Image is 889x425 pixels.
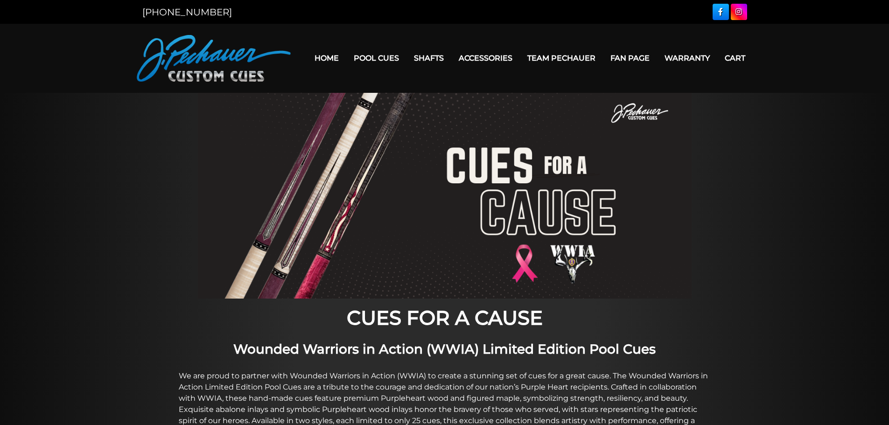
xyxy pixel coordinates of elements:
a: [PHONE_NUMBER] [142,7,232,18]
a: Pool Cues [346,46,406,70]
strong: CUES FOR A CAUSE [347,306,543,330]
a: Team Pechauer [520,46,603,70]
a: Warranty [657,46,717,70]
a: Cart [717,46,753,70]
a: Fan Page [603,46,657,70]
a: Home [307,46,346,70]
a: Shafts [406,46,451,70]
strong: Wounded Warriors in Action (WWIA) Limited Edition Pool Cues [233,341,656,357]
img: Pechauer Custom Cues [137,35,291,82]
a: Accessories [451,46,520,70]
